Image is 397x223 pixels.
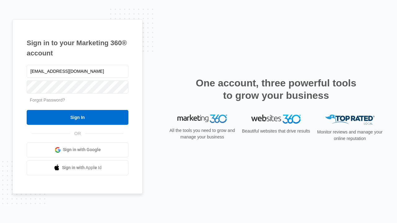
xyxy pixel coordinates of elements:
[63,146,101,153] span: Sign in with Google
[177,115,227,123] img: Marketing 360
[27,110,128,125] input: Sign In
[62,164,102,171] span: Sign in with Apple Id
[251,115,301,124] img: Websites 360
[27,65,128,78] input: Email
[70,130,85,137] span: OR
[30,98,65,103] a: Forgot Password?
[325,115,375,125] img: Top Rated Local
[167,127,237,140] p: All the tools you need to grow and manage your business
[194,77,358,102] h2: One account, three powerful tools to grow your business
[27,160,128,175] a: Sign in with Apple Id
[27,142,128,157] a: Sign in with Google
[241,128,311,134] p: Beautiful websites that drive results
[27,38,128,58] h1: Sign in to your Marketing 360® account
[315,129,385,142] p: Monitor reviews and manage your online reputation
